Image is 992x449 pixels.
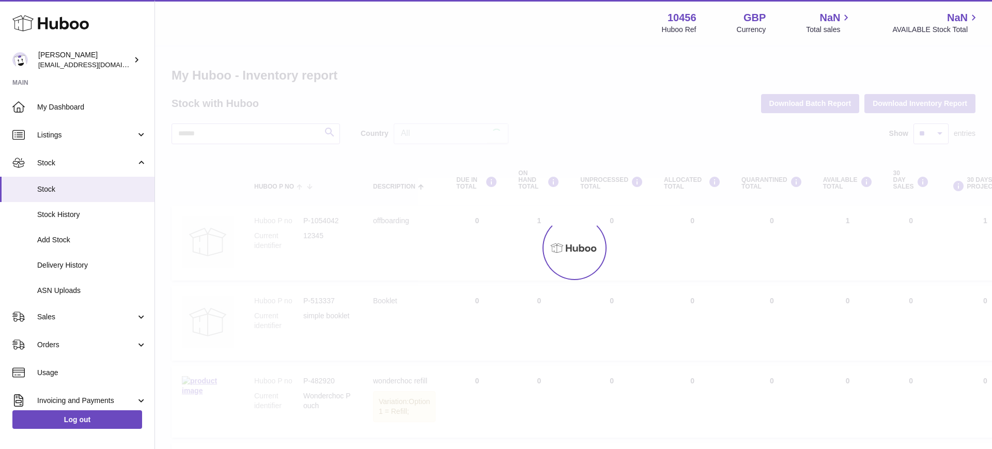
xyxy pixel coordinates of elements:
[737,25,766,35] div: Currency
[892,11,980,35] a: NaN AVAILABLE Stock Total
[806,25,852,35] span: Total sales
[662,25,696,35] div: Huboo Ref
[37,396,136,406] span: Invoicing and Payments
[38,60,152,69] span: [EMAIL_ADDRESS][DOMAIN_NAME]
[37,130,136,140] span: Listings
[892,25,980,35] span: AVAILABLE Stock Total
[38,50,131,70] div: [PERSON_NAME]
[668,11,696,25] strong: 10456
[37,158,136,168] span: Stock
[37,368,147,378] span: Usage
[947,11,968,25] span: NaN
[743,11,766,25] strong: GBP
[37,235,147,245] span: Add Stock
[12,52,28,68] img: internalAdmin-10456@internal.huboo.com
[37,210,147,220] span: Stock History
[37,260,147,270] span: Delivery History
[37,340,136,350] span: Orders
[806,11,852,35] a: NaN Total sales
[37,102,147,112] span: My Dashboard
[37,286,147,296] span: ASN Uploads
[37,184,147,194] span: Stock
[819,11,840,25] span: NaN
[12,410,142,429] a: Log out
[37,312,136,322] span: Sales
